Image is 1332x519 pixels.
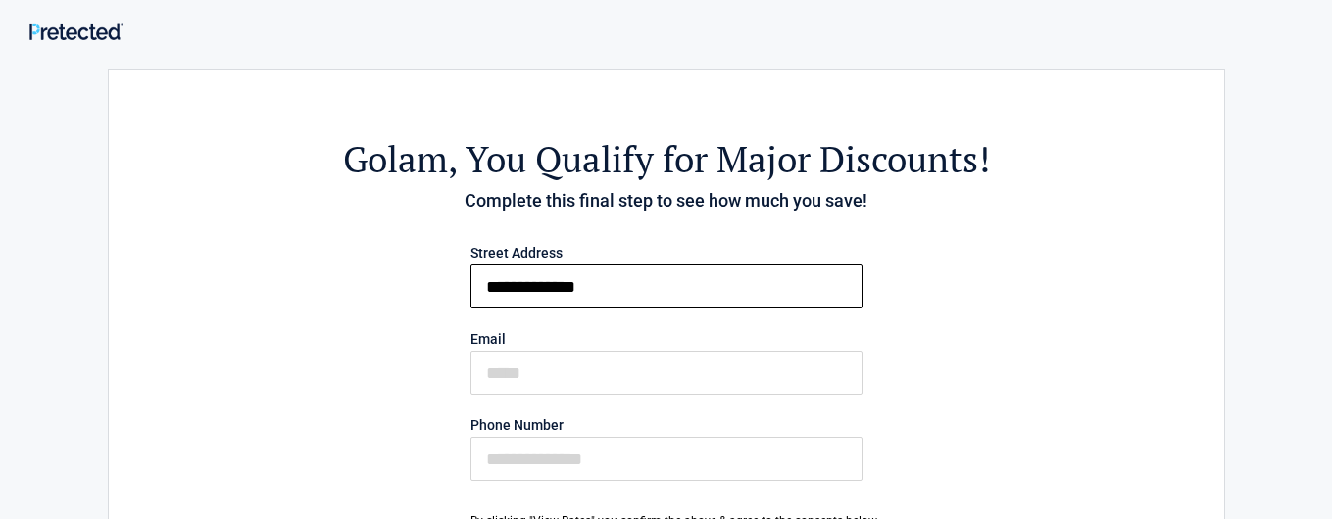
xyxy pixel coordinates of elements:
[217,135,1116,183] h2: , You Qualify for Major Discounts!
[470,246,863,259] label: Street Address
[343,135,448,183] span: golam
[470,332,863,346] label: Email
[470,418,863,432] label: Phone Number
[29,23,123,39] img: Main Logo
[217,188,1116,213] h4: Complete this final step to see how much you save!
